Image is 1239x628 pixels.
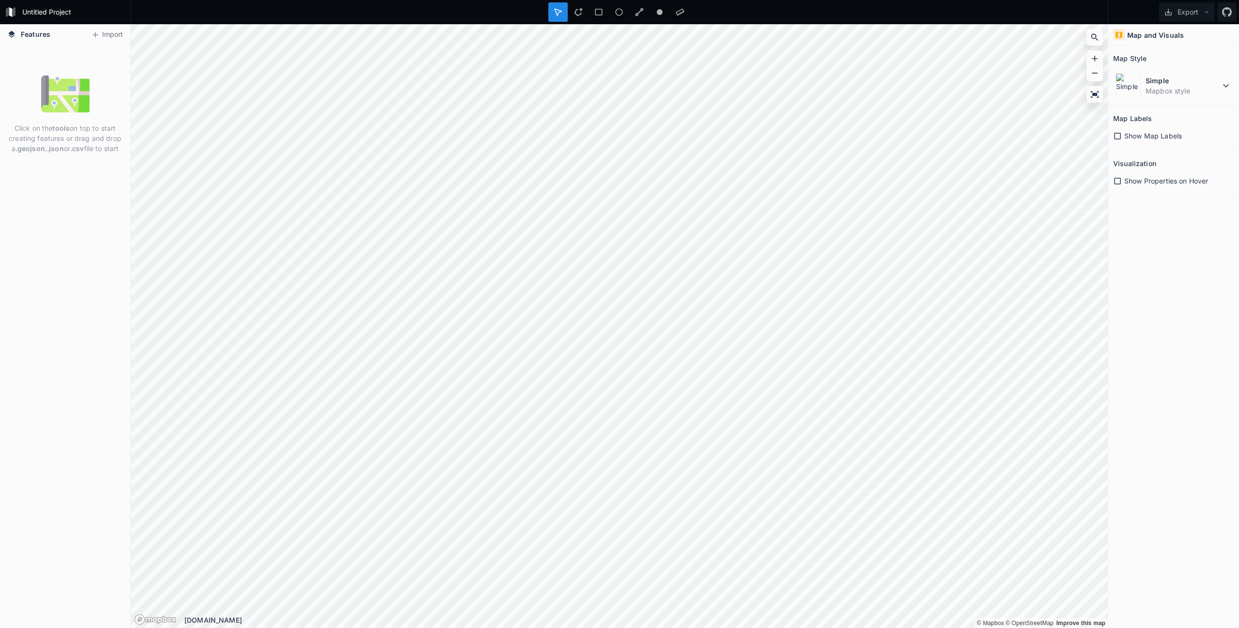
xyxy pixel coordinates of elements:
[1127,30,1184,40] h4: Map and Visuals
[86,27,128,43] button: Import
[1146,86,1220,96] dd: Mapbox style
[134,614,177,625] a: Mapbox logo
[70,144,84,153] strong: .csv
[184,615,1108,625] div: [DOMAIN_NAME]
[1159,2,1215,22] button: Export
[7,123,123,153] p: Click on the on top to start creating features or drag and drop a , or file to start
[1113,156,1156,171] h2: Visualization
[977,620,1004,627] a: Mapbox
[1113,111,1152,126] h2: Map Labels
[1006,620,1054,627] a: OpenStreetMap
[1124,176,1208,186] span: Show Properties on Hover
[1146,76,1220,86] dt: Simple
[1113,51,1147,66] h2: Map Style
[15,144,45,153] strong: .geojson
[41,70,90,118] img: empty
[52,124,70,132] strong: tools
[47,144,64,153] strong: .json
[1116,73,1141,98] img: Simple
[1056,620,1105,627] a: Map feedback
[21,29,50,39] span: Features
[1124,131,1182,141] span: Show Map Labels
